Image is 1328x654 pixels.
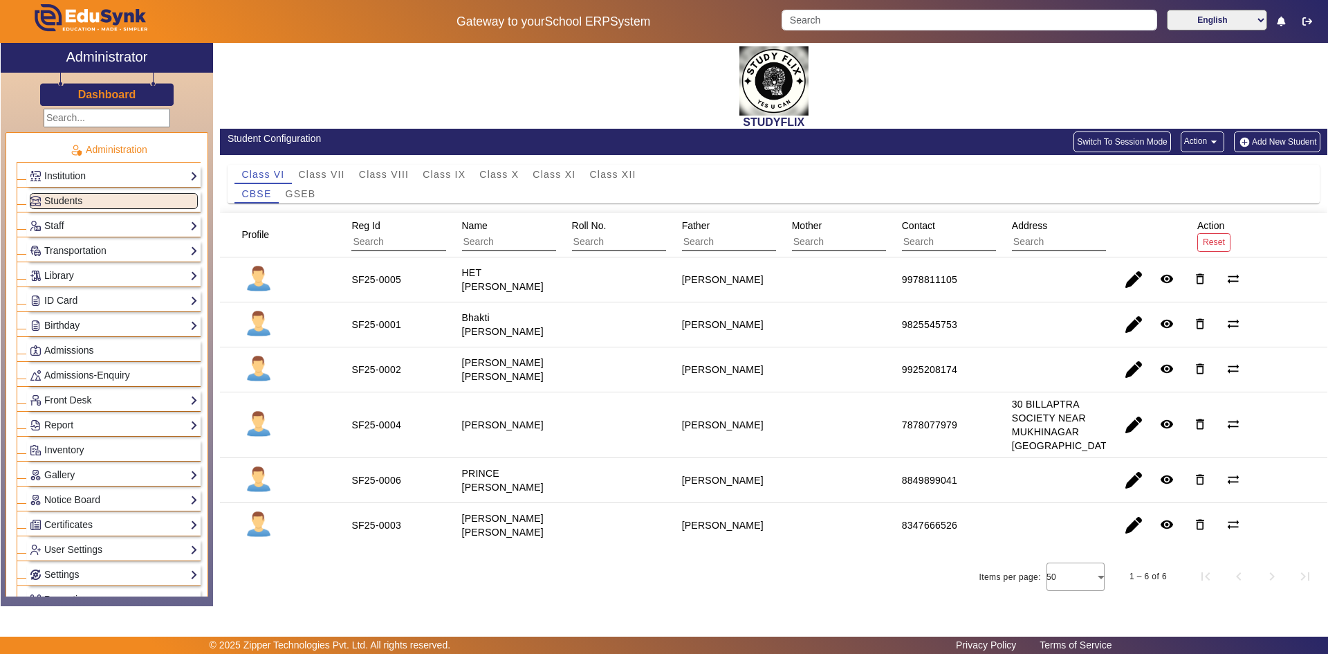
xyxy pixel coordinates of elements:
[1192,213,1235,257] div: Action
[241,508,276,543] img: profile.png
[359,170,409,179] span: Class VIII
[423,170,465,179] span: Class IX
[739,46,809,116] img: 71dce94a-bed6-4ff3-a9ed-96170f5a9cb7
[462,468,544,493] staff-with-status: PRINCE [PERSON_NAME]
[1193,417,1207,431] mat-icon: delete_outline
[1181,131,1224,152] button: Action
[241,352,276,387] img: profile.png
[1222,560,1255,593] button: Previous page
[902,273,957,287] div: 9978811105
[792,233,916,251] input: Search
[677,213,823,256] div: Father
[44,594,89,605] span: Promotion
[351,318,401,331] div: SF25-0001
[1,43,213,73] a: Administrator
[782,10,1156,30] input: Search
[351,220,380,231] span: Reg Id
[462,513,544,538] staff-with-status: [PERSON_NAME] [PERSON_NAME]
[792,220,822,231] span: Mother
[44,195,82,206] span: Students
[241,170,284,179] span: Class VI
[1193,473,1207,487] mat-icon: delete_outline
[682,220,710,231] span: Father
[78,88,136,101] h3: Dashboard
[902,220,935,231] span: Contact
[241,262,276,297] img: profile.png
[241,189,271,199] span: CBSE
[902,318,957,331] div: 9825545753
[30,594,41,605] img: Branchoperations.png
[1129,570,1167,583] div: 1 – 6 of 6
[1289,560,1322,593] button: Last page
[1160,272,1174,286] mat-icon: remove_red_eye
[1012,397,1116,453] div: 30 BILLAPTRA SOCIETY NEAR MUKHINAGAR [GEOGRAPHIC_DATA]
[340,15,767,29] h5: Gateway to your System
[351,418,401,432] div: SF25-0004
[682,518,764,532] div: [PERSON_NAME]
[1237,136,1252,148] img: add-new-student.png
[462,267,544,292] staff-with-status: HET [PERSON_NAME]
[210,638,451,653] p: © 2025 Zipper Technologies Pvt. Ltd. All rights reserved.
[347,213,492,256] div: Reg Id
[44,370,130,381] span: Admissions-Enquiry
[902,363,957,376] div: 9925208174
[589,170,636,179] span: Class XII
[462,357,544,382] staff-with-status: [PERSON_NAME] [PERSON_NAME]
[682,318,764,331] div: [PERSON_NAME]
[1193,362,1207,376] mat-icon: delete_outline
[241,307,276,342] img: profile.png
[1160,473,1174,487] mat-icon: remove_red_eye
[30,445,41,455] img: Inventory.png
[949,636,1023,654] a: Privacy Policy
[902,473,957,487] div: 8849899041
[1226,473,1240,487] mat-icon: sync_alt
[77,87,137,102] a: Dashboard
[572,220,607,231] span: Roll No.
[1073,131,1171,152] button: Switch To Session Mode
[228,131,766,146] div: Student Configuration
[533,170,575,179] span: Class XI
[545,15,610,28] span: School ERP
[462,312,544,337] staff-with-status: Bhakti [PERSON_NAME]
[44,444,84,455] span: Inventory
[902,518,957,532] div: 8347666526
[1193,272,1207,286] mat-icon: delete_outline
[1226,518,1240,532] mat-icon: sync_alt
[241,408,276,442] img: profile.png
[682,418,764,432] div: [PERSON_NAME]
[1160,518,1174,532] mat-icon: remove_red_eye
[44,345,94,356] span: Admissions
[351,473,401,487] div: SF25-0006
[351,363,401,376] div: SF25-0002
[237,222,286,247] div: Profile
[1207,135,1221,149] mat-icon: arrow_drop_down
[1160,362,1174,376] mat-icon: remove_red_eye
[902,233,1026,251] input: Search
[1226,272,1240,286] mat-icon: sync_alt
[30,193,198,209] a: Students
[1255,560,1289,593] button: Next page
[1197,233,1230,252] button: Reset
[1189,560,1222,593] button: First page
[30,343,198,358] a: Admissions
[682,363,764,376] div: [PERSON_NAME]
[299,170,345,179] span: Class VII
[220,116,1327,129] h2: STUDYFLIX
[1193,317,1207,331] mat-icon: delete_outline
[897,213,1043,256] div: Contact
[682,473,764,487] div: [PERSON_NAME]
[572,233,696,251] input: Search
[70,144,82,156] img: Administration.png
[462,233,586,251] input: Search
[351,518,401,532] div: SF25-0003
[1007,213,1153,256] div: Address
[351,273,401,287] div: SF25-0005
[30,370,41,381] img: Behavior-reports.png
[17,143,201,157] p: Administration
[567,213,713,256] div: Roll No.
[241,463,276,498] img: profile.png
[462,220,488,231] span: Name
[1160,417,1174,431] mat-icon: remove_red_eye
[44,109,170,127] input: Search...
[30,442,198,458] a: Inventory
